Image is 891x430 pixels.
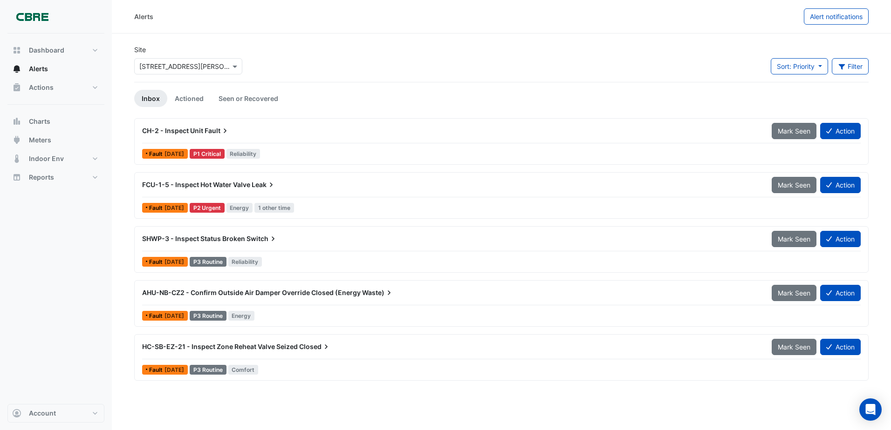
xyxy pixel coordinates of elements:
[772,231,816,247] button: Mark Seen
[190,203,225,213] div: P2 Urgent
[226,203,253,213] span: Energy
[29,173,54,182] span: Reports
[820,123,861,139] button: Action
[228,311,255,321] span: Energy
[228,365,259,375] span: Comfort
[804,8,869,25] button: Alert notifications
[7,131,104,149] button: Meters
[778,343,810,351] span: Mark Seen
[299,342,331,351] span: Closed
[164,258,184,265] span: Wed 17-Sep-2025 19:20 AEST
[820,285,861,301] button: Action
[859,398,882,421] div: Open Intercom Messenger
[254,203,294,213] span: 1 other time
[810,13,863,20] span: Alert notifications
[190,257,226,267] div: P3 Routine
[142,127,203,134] span: CH-2 - Inspect Unit
[12,64,21,74] app-icon: Alerts
[205,126,230,135] span: Fault
[29,83,54,92] span: Actions
[7,78,104,97] button: Actions
[12,173,21,182] app-icon: Reports
[820,177,861,193] button: Action
[778,289,810,297] span: Mark Seen
[142,181,250,188] span: FCU-1-5 - Inspect Hot Water Valve
[149,205,164,211] span: Fault
[832,58,869,74] button: Filter
[134,12,153,21] div: Alerts
[164,150,184,157] span: Wed 17-Sep-2025 14:50 AEST
[142,289,361,296] span: AHU-NB-CZ2 - Confirm Outside Air Damper Override Closed (Energy
[778,235,810,243] span: Mark Seen
[164,204,184,211] span: Wed 11-Jun-2025 07:51 AEST
[164,312,184,319] span: Wed 17-Sep-2025 08:27 AEST
[226,149,260,159] span: Reliability
[247,234,278,243] span: Switch
[7,149,104,168] button: Indoor Env
[29,154,64,163] span: Indoor Env
[11,7,53,26] img: Company Logo
[149,367,164,373] span: Fault
[134,45,146,54] label: Site
[12,46,21,55] app-icon: Dashboard
[164,366,184,373] span: Fri 30-May-2025 07:22 AEST
[778,127,810,135] span: Mark Seen
[778,181,810,189] span: Mark Seen
[12,154,21,163] app-icon: Indoor Env
[149,259,164,265] span: Fault
[7,41,104,60] button: Dashboard
[29,135,51,145] span: Meters
[772,123,816,139] button: Mark Seen
[190,149,225,159] div: P1 Critical
[29,46,64,55] span: Dashboard
[777,62,815,70] span: Sort: Priority
[252,180,276,189] span: Leak
[772,339,816,355] button: Mark Seen
[772,177,816,193] button: Mark Seen
[211,90,286,107] a: Seen or Recovered
[12,117,21,126] app-icon: Charts
[149,151,164,157] span: Fault
[149,313,164,319] span: Fault
[29,409,56,418] span: Account
[820,231,861,247] button: Action
[29,117,50,126] span: Charts
[167,90,211,107] a: Actioned
[7,60,104,78] button: Alerts
[7,404,104,423] button: Account
[820,339,861,355] button: Action
[772,285,816,301] button: Mark Seen
[362,288,394,297] span: Waste)
[771,58,828,74] button: Sort: Priority
[12,135,21,145] app-icon: Meters
[142,343,298,350] span: HC-SB-EZ-21 - Inspect Zone Reheat Valve Seized
[7,168,104,187] button: Reports
[7,112,104,131] button: Charts
[142,235,245,242] span: SHWP-3 - Inspect Status Broken
[134,90,167,107] a: Inbox
[12,83,21,92] app-icon: Actions
[190,365,226,375] div: P3 Routine
[228,257,262,267] span: Reliability
[190,311,226,321] div: P3 Routine
[29,64,48,74] span: Alerts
